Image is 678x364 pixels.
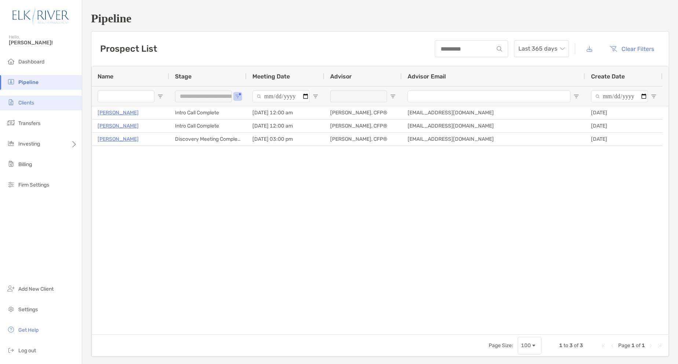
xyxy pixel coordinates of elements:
[7,118,15,127] img: transfers icon
[324,106,402,119] div: [PERSON_NAME], CFP®
[591,73,625,80] span: Create Date
[573,93,579,99] button: Open Filter Menu
[98,135,139,144] a: [PERSON_NAME]
[169,106,247,119] div: Intro Call Complete
[631,342,635,349] span: 1
[636,342,641,349] span: of
[402,106,585,119] div: [EMAIL_ADDRESS][DOMAIN_NAME]
[7,346,15,354] img: logout icon
[642,342,645,349] span: 1
[18,141,40,147] span: Investing
[9,40,77,46] span: [PERSON_NAME]!
[7,98,15,107] img: clients icon
[497,46,502,52] img: input icon
[580,342,583,349] span: 3
[18,100,34,106] span: Clients
[18,348,36,354] span: Log out
[169,120,247,132] div: Intro Call Complete
[609,343,615,349] div: Previous Page
[18,286,54,292] span: Add New Client
[7,284,15,293] img: add_new_client icon
[559,342,562,349] span: 1
[330,73,352,80] span: Advisor
[489,342,513,349] div: Page Size:
[574,342,579,349] span: of
[601,343,606,349] div: First Page
[247,120,324,132] div: [DATE] 12:00 am
[402,133,585,146] div: [EMAIL_ADDRESS][DOMAIN_NAME]
[7,305,15,313] img: settings icon
[100,44,157,54] h3: Prospect List
[98,91,154,102] input: Name Filter Input
[564,342,568,349] span: to
[591,91,648,102] input: Create Date Filter Input
[408,73,446,80] span: Advisor Email
[247,133,324,146] div: [DATE] 03:00 pm
[324,120,402,132] div: [PERSON_NAME], CFP®
[585,120,663,132] div: [DATE]
[569,342,573,349] span: 3
[169,133,247,146] div: Discovery Meeting Complete
[91,12,669,25] h1: Pipeline
[408,91,571,102] input: Advisor Email Filter Input
[518,41,565,57] span: Last 365 days
[651,93,657,99] button: Open Filter Menu
[7,77,15,86] img: pipeline icon
[7,159,15,168] img: billing icon
[9,3,73,29] img: Zoe Logo
[585,133,663,146] div: [DATE]
[585,106,663,119] div: [DATE]
[18,182,49,188] span: Firm Settings
[7,325,15,334] img: get-help icon
[604,41,660,57] button: Clear Filters
[390,93,396,99] button: Open Filter Menu
[247,106,324,119] div: [DATE] 12:00 am
[7,139,15,148] img: investing icon
[7,57,15,66] img: dashboard icon
[521,342,531,349] div: 100
[7,180,15,189] img: firm-settings icon
[518,337,542,354] div: Page Size
[175,73,192,80] span: Stage
[235,93,241,99] button: Open Filter Menu
[618,342,630,349] span: Page
[648,343,654,349] div: Next Page
[252,73,290,80] span: Meeting Date
[18,120,40,126] span: Transfers
[18,327,39,333] span: Get Help
[252,91,310,102] input: Meeting Date Filter Input
[18,161,32,168] span: Billing
[18,306,38,313] span: Settings
[324,133,402,146] div: [PERSON_NAME], CFP®
[157,93,163,99] button: Open Filter Menu
[402,120,585,132] div: [EMAIL_ADDRESS][DOMAIN_NAME]
[18,59,44,65] span: Dashboard
[98,121,139,130] a: [PERSON_NAME]
[98,73,113,80] span: Name
[657,343,663,349] div: Last Page
[18,79,39,85] span: Pipeline
[98,108,139,117] a: [PERSON_NAME]
[313,93,318,99] button: Open Filter Menu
